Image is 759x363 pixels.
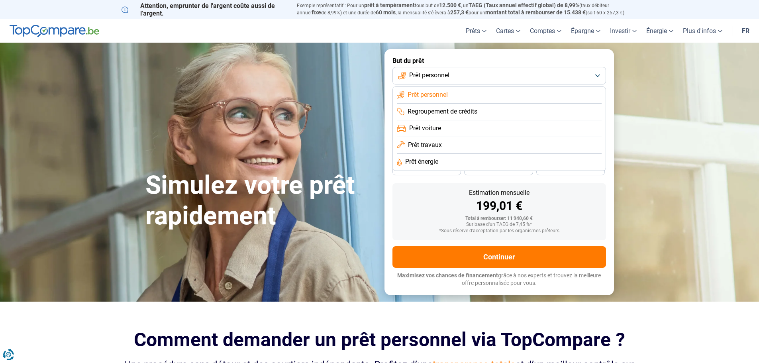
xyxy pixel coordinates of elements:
[566,19,605,43] a: Épargne
[491,19,525,43] a: Cartes
[469,2,579,8] span: TAEG (Taux annuel effectif global) de 8,99%
[409,124,441,133] span: Prêt voiture
[461,19,491,43] a: Prêts
[418,167,435,172] span: 36 mois
[408,90,448,99] span: Prêt personnel
[297,2,638,16] p: Exemple représentatif : Pour un tous but de , un (taux débiteur annuel de 8,99%) et une durée de ...
[399,190,600,196] div: Estimation mensuelle
[408,141,442,149] span: Prêt travaux
[405,157,438,166] span: Prêt énergie
[641,19,678,43] a: Énergie
[122,329,638,351] h2: Comment demander un prêt personnel via TopCompare ?
[392,246,606,268] button: Continuer
[376,9,396,16] span: 60 mois
[145,170,375,232] h1: Simulez votre prêt rapidement
[397,272,498,279] span: Maximisez vos chances de financement
[490,167,507,172] span: 30 mois
[605,19,641,43] a: Investir
[392,57,606,65] label: But du prêt
[399,228,600,234] div: *Sous réserve d'acceptation par les organismes prêteurs
[678,19,727,43] a: Plus d'infos
[392,272,606,287] p: grâce à nos experts et trouvez la meilleure offre personnalisée pour vous.
[399,222,600,228] div: Sur base d'un TAEG de 7,45 %*
[10,25,99,37] img: TopCompare
[122,2,287,17] p: Attention, emprunter de l'argent coûte aussi de l'argent.
[408,107,477,116] span: Regroupement de crédits
[737,19,754,43] a: fr
[312,9,321,16] span: fixe
[409,71,449,80] span: Prêt personnel
[392,67,606,84] button: Prêt personnel
[562,167,579,172] span: 24 mois
[525,19,566,43] a: Comptes
[399,200,600,212] div: 199,01 €
[399,216,600,222] div: Total à rembourser: 11 940,60 €
[450,9,469,16] span: 257,3 €
[364,2,415,8] span: prêt à tempérament
[439,2,461,8] span: 12.500 €
[485,9,586,16] span: montant total à rembourser de 15.438 €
